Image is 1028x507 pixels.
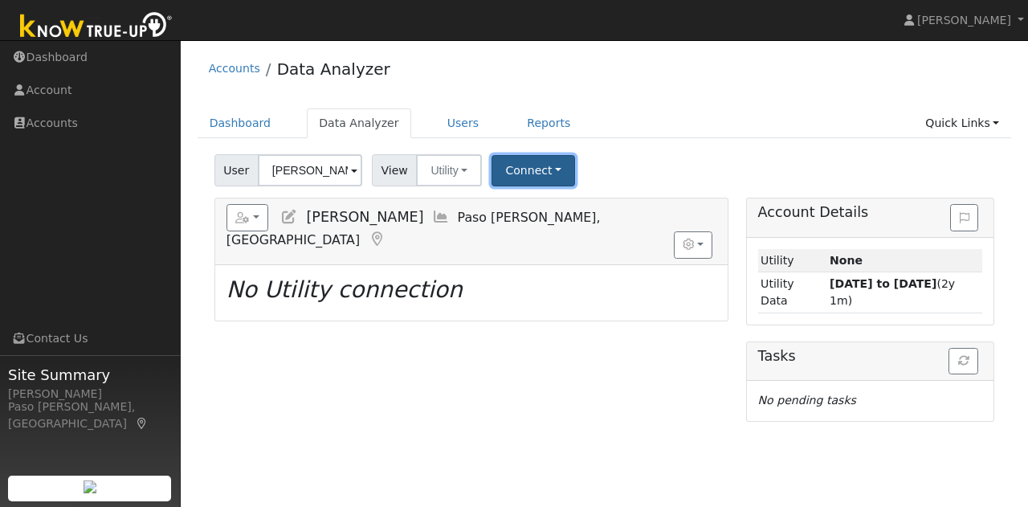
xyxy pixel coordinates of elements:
i: No pending tasks [758,394,856,407]
button: Connect [492,155,575,186]
img: Know True-Up [12,9,181,45]
button: Refresh [948,348,978,375]
td: Utility [758,249,827,272]
strong: ID: null, authorized: 08/01/25 [830,254,863,267]
button: Utility [416,154,482,186]
a: Map [368,231,385,247]
a: Map [135,417,149,430]
span: View [372,154,418,186]
a: Edit User (34706) [280,209,298,225]
a: Data Analyzer [277,59,390,79]
a: Quick Links [913,108,1011,138]
i: No Utility connection [226,276,463,303]
span: (2y 1m) [830,277,955,307]
td: Utility Data [758,272,827,313]
img: retrieve [84,480,96,493]
a: Multi-Series Graph [432,209,450,225]
span: [PERSON_NAME] [917,14,1011,27]
span: [PERSON_NAME] [306,209,423,225]
span: Paso [PERSON_NAME], [GEOGRAPHIC_DATA] [226,210,601,247]
a: Users [435,108,492,138]
button: Issue History [950,204,978,231]
h5: Account Details [758,204,983,221]
h5: Tasks [758,348,983,365]
div: [PERSON_NAME] [8,386,172,403]
a: Data Analyzer [307,108,411,138]
div: Paso [PERSON_NAME], [GEOGRAPHIC_DATA] [8,399,172,432]
a: Accounts [209,62,260,75]
span: User [214,154,259,186]
span: Site Summary [8,364,172,386]
a: Dashboard [198,108,284,138]
input: Select a User [258,154,362,186]
a: Reports [515,108,582,138]
strong: [DATE] to [DATE] [830,277,936,290]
